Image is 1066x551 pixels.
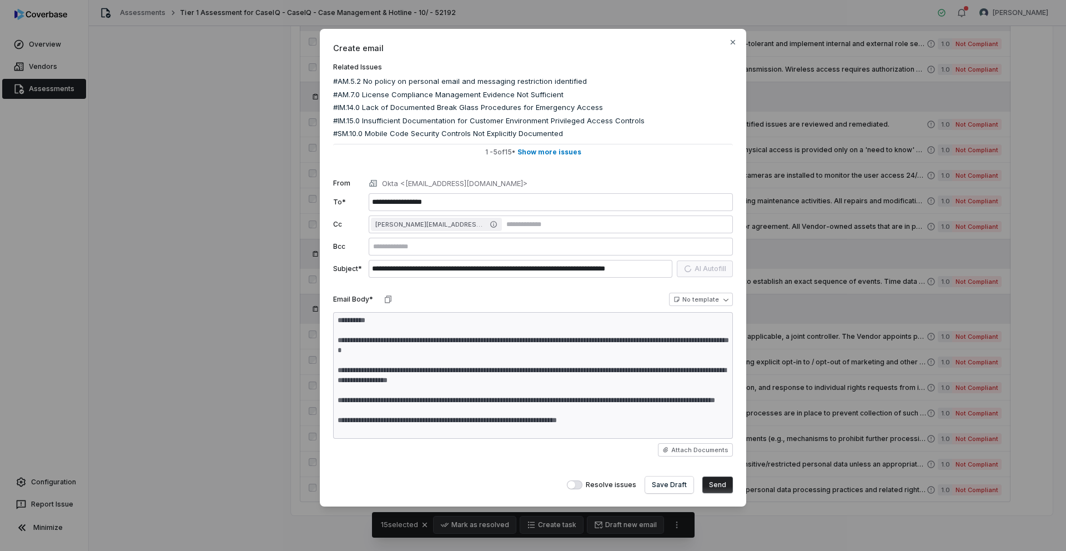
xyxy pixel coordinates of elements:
p: Okta <[EMAIL_ADDRESS][DOMAIN_NAME]> [382,178,527,189]
span: #IM.14.0 Lack of Documented Break Glass Procedures for Emergency Access [333,102,603,113]
span: Create email [333,42,733,54]
label: Related Issues [333,63,733,72]
button: Resolve issues [567,480,582,489]
label: Cc [333,220,364,229]
span: Resolve issues [586,480,636,489]
span: #SM.10.0 Mobile Code Security Controls Not Explicitly Documented [333,128,563,139]
label: From [333,179,364,188]
span: #IM.15.0 Insufficient Documentation for Customer Environment Privileged Access Controls [333,116,645,127]
span: [PERSON_NAME][EMAIL_ADDRESS][DOMAIN_NAME] [375,220,486,229]
span: Attach Documents [671,446,728,454]
label: Email Body* [333,295,373,304]
label: Subject* [333,264,364,273]
label: Bcc [333,242,364,251]
span: #AM.5.2 No policy on personal email and messaging restriction identified [333,76,587,87]
button: Attach Documents [658,443,733,457]
button: Save Draft [645,477,693,493]
button: 1 -5of15• Show more issues [333,144,733,161]
span: #AM.7.0 License Compliance Management Evidence Not Sufficient [333,89,564,101]
span: Show more issues [517,148,581,157]
button: Send [702,477,733,493]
